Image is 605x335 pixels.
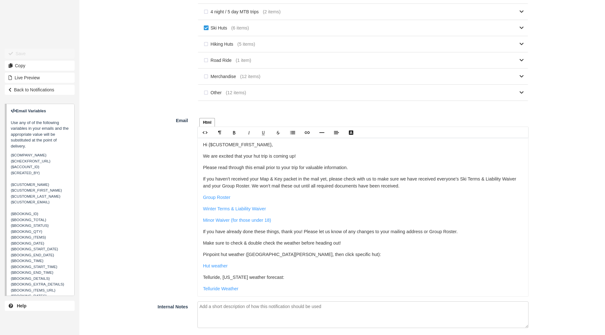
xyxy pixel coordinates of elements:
[5,61,75,71] a: Copy
[203,228,523,235] p: If you have already done these things, thank you! Please let us know of any changes to your maili...
[203,251,523,258] p: Pinpoint hut weather ([GEOGRAPHIC_DATA][PERSON_NAME], then click specific hut):
[203,176,523,189] p: If you haven't received your Map & Key packet in the mail yet, please check with us to make sure ...
[5,73,75,83] button: Live Preview
[236,57,251,64] span: (1 item)
[272,142,273,147] span: ,
[202,23,231,33] label: Ski Huts
[79,301,193,310] label: Internal Notes
[344,127,358,138] a: Text Color
[5,85,75,95] a: Back to Notifications
[203,218,271,223] a: Minor Waiver (for those under 18)
[285,127,300,138] a: Lists
[11,108,70,149] p: Use any of of the following variables in your emails and the appropriate value will be substitute...
[203,164,523,171] p: Please read through this email prior to your trip for valuable information.
[329,127,344,138] a: Align
[202,56,236,65] label: Road Ride
[79,115,193,124] label: Email
[202,72,240,81] label: Merchandise
[240,73,260,80] span: (12 items)
[202,7,263,16] label: 4 night / 5 day MTB trips
[203,274,523,281] p: Telluride, [US_STATE] weather forecast:
[11,108,46,113] strong: Email Variables
[242,127,256,138] a: Italic
[212,127,227,138] a: Format
[17,303,26,308] b: Help
[203,206,266,211] a: Winter Terms & Liability Waiver
[198,127,212,138] a: HTML
[199,118,215,127] a: Html
[203,240,523,247] p: Make sure to check & double check the weather before heading out!
[263,9,281,15] span: (2 items)
[271,127,285,138] a: Strikethrough
[5,49,75,59] button: Save
[203,263,228,268] a: Hut weather
[256,127,271,138] a: Underline
[5,301,75,311] a: Help
[11,182,62,204] span: {$CUSTOMER_NAME} {$CUSTOMER_FIRST_NAME} {$CUSTOMER_LAST_NAME} {$CUSTOMER_EMAIL}
[237,41,255,48] span: (5 items)
[202,88,226,97] label: Other
[203,153,523,160] p: We are excited that your hut trip is coming up!
[231,25,249,31] span: (6 items)
[203,141,523,148] p: Hi {$CUSTOMER_FIRST_NAME}
[226,89,246,96] span: (12 items)
[315,127,329,138] a: Line
[227,127,242,138] a: Bold
[300,127,315,138] a: Link
[202,39,237,49] label: Hiking Huts
[203,286,238,291] a: Telluride Weather
[203,195,230,200] a: Group Roster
